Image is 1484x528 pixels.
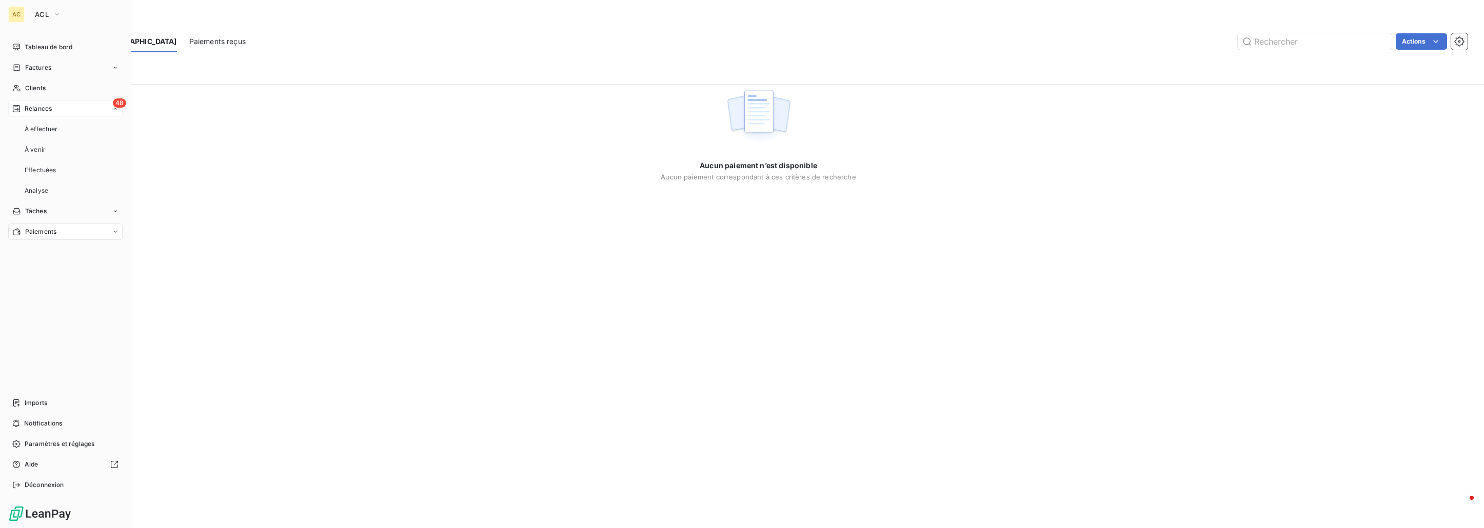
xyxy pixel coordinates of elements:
span: ACL [35,10,49,18]
span: À venir [25,145,46,154]
span: 48 [113,98,126,108]
span: Relances [25,104,52,113]
span: Analyse [25,186,48,195]
div: AC [8,6,25,23]
iframe: Intercom live chat [1449,493,1474,518]
img: Logo LeanPay [8,505,72,522]
a: Aide [8,456,123,473]
span: Aucun paiement correspondant à ces critères de recherche [661,173,856,181]
span: Clients [25,84,46,93]
span: Imports [25,398,47,408]
span: Aucun paiement n’est disponible [700,160,817,171]
span: Paiements [25,227,56,236]
span: Tâches [25,207,47,216]
span: Notifications [24,419,62,428]
span: Paiements reçus [189,36,246,47]
input: Rechercher [1238,33,1392,50]
span: Factures [25,63,51,72]
button: Actions [1396,33,1447,50]
span: Effectuées [25,166,56,175]
span: Déconnexion [25,480,64,490]
span: Paramètres et réglages [25,439,94,449]
span: Tableau de bord [25,43,72,52]
span: À effectuer [25,125,58,134]
img: empty state [726,85,792,148]
span: Aide [25,460,38,469]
